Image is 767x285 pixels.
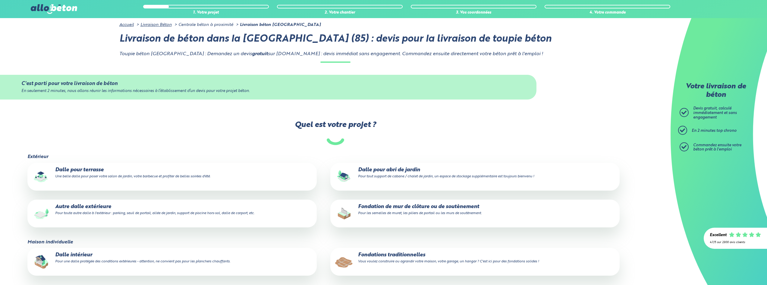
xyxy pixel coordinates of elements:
[335,167,354,186] img: final_use.values.garden_shed
[173,22,233,27] li: Centrale béton à proximité
[55,260,230,263] small: Pour une dalle protégée des conditions extérieures - attention, ne convient pas pour les plancher...
[27,121,644,145] label: Quel est votre projet ?
[21,81,515,87] div: C'est parti pour votre livraison de béton
[335,252,615,264] p: Fondations traditionnelles
[31,4,77,14] img: allobéton
[119,23,134,27] a: Accueil
[358,260,539,263] small: Vous voulez construire ou agrandir votre maison, votre garage, un hangar ? C'est ici pour des fon...
[32,252,313,264] p: Dalle intérieur
[119,51,552,57] p: Toupie béton [GEOGRAPHIC_DATA] : Demandez un devis sur [DOMAIN_NAME] : devis immédiat sans engage...
[55,175,210,178] small: Une belle dalle pour poser votre salon de jardin, votre barbecue et profiter de belles soirées d'...
[234,22,321,27] li: Livraison béton [GEOGRAPHIC_DATA]
[32,167,313,179] p: Dalle pour terrasse
[545,11,670,15] div: 4. Votre commande
[143,11,269,15] div: 1. Votre projet
[27,239,73,245] legend: Maison individuelle
[277,11,403,15] div: 2. Votre chantier
[335,204,354,223] img: final_use.values.closing_wall_fundation
[32,167,51,186] img: final_use.values.terrace
[140,23,172,27] a: Livraison Béton
[713,261,760,278] iframe: Help widget launcher
[252,52,268,56] strong: gratuit
[411,11,536,15] div: 3. Vos coordonnées
[335,167,615,179] p: Dalle pour abri de jardin
[335,204,615,216] p: Fondation de mur de clôture ou de soutènement
[119,34,552,45] h1: Livraison de béton dans la [GEOGRAPHIC_DATA] (85) : devis pour la livraison de toupie béton
[32,252,51,271] img: final_use.values.inside_slab
[27,154,48,160] legend: Extérieur
[55,211,254,215] small: Pour toute autre dalle à l'extérieur : parking, seuil de portail, allée de jardin, support de pis...
[358,211,482,215] small: Pour les semelles de muret, les piliers de portail ou les murs de soutènement.
[32,204,51,223] img: final_use.values.outside_slab
[32,204,313,216] p: Autre dalle extérieure
[335,252,354,271] img: final_use.values.traditional_fundations
[358,175,534,178] small: Pour tout support de cabane / chalet de jardin, un espace de stockage supplémentaire est toujours...
[21,89,515,93] div: En seulement 2 minutes, nous allons réunir les informations nécessaires à l’établissement d’un de...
